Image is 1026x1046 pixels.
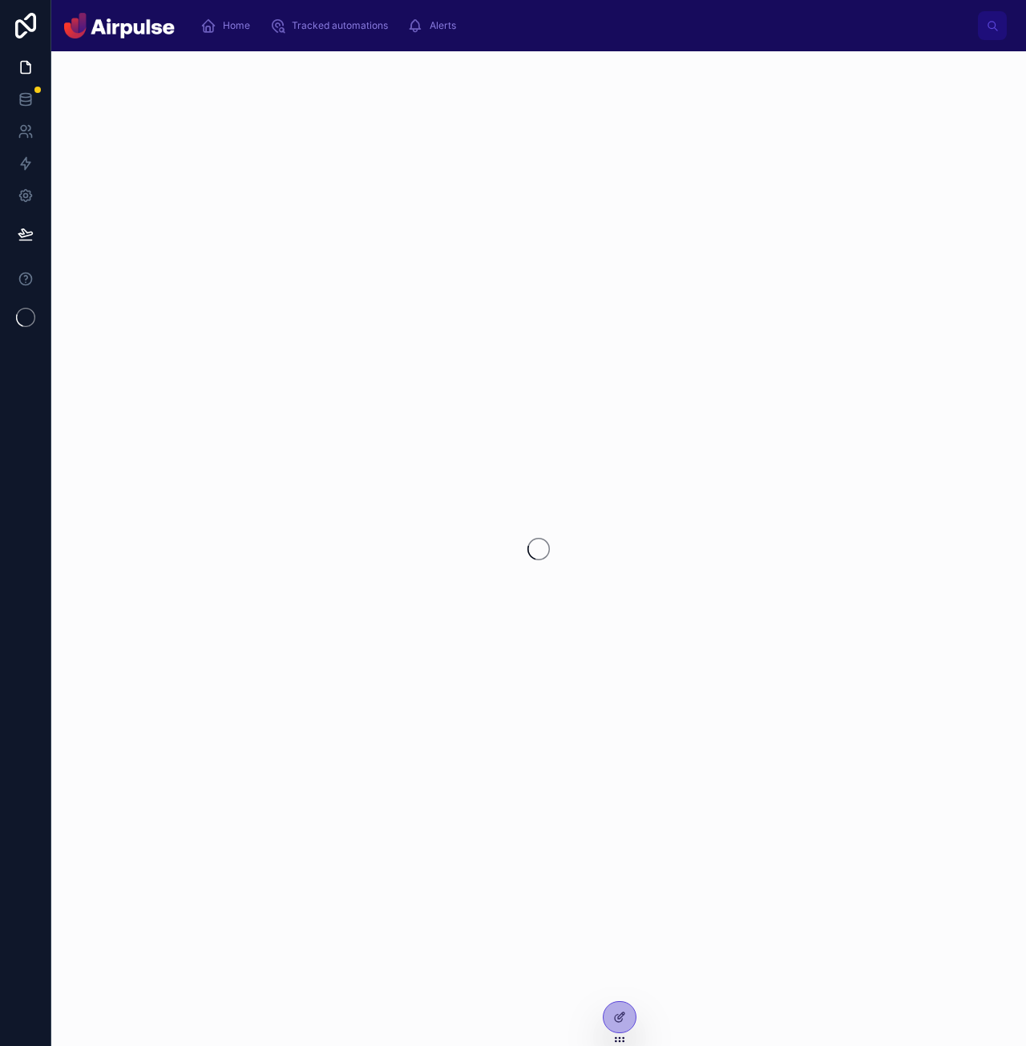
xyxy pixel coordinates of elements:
[196,11,261,40] a: Home
[64,13,175,38] img: App logo
[223,19,250,32] span: Home
[402,11,467,40] a: Alerts
[430,19,456,32] span: Alerts
[188,8,978,43] div: scrollable content
[292,19,388,32] span: Tracked automations
[265,11,399,40] a: Tracked automations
